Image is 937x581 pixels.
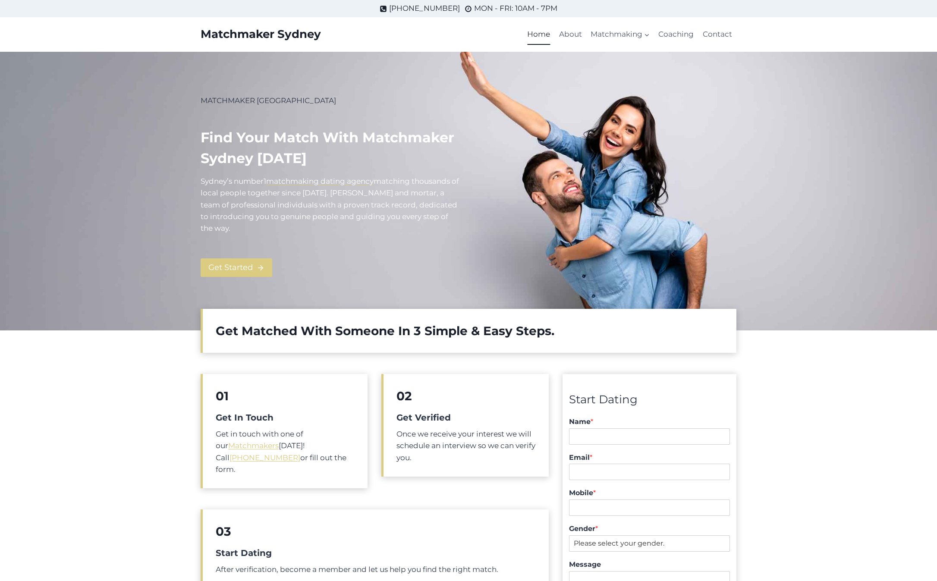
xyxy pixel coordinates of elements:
[201,258,272,277] a: Get Started
[264,177,266,185] mark: 1
[474,3,557,14] span: MON - FRI: 10AM - 7PM
[201,28,321,41] a: Matchmaker Sydney
[591,28,650,40] span: Matchmaking
[654,24,698,45] a: Coaching
[569,489,730,498] label: Mobile
[569,391,730,409] div: Start Dating
[201,95,462,107] p: MATCHMAKER [GEOGRAPHIC_DATA]
[396,387,535,405] h2: 02
[380,3,460,14] a: [PHONE_NUMBER]
[201,127,462,169] h1: Find your match with Matchmaker Sydney [DATE]
[389,3,460,14] span: [PHONE_NUMBER]
[555,24,586,45] a: About
[216,428,355,475] p: Get in touch with one of our [DATE]! Call or fill out the form.
[201,176,462,234] p: Sydney’s number atching thousands of local people together since [DATE]. [PERSON_NAME] and mortar...
[523,24,736,45] nav: Primary
[569,499,730,516] input: Mobile
[216,411,355,424] h5: Get In Touch
[216,546,536,559] h5: Start Dating
[569,453,730,462] label: Email
[374,177,381,185] mark: m
[586,24,654,45] a: Matchmaking
[266,177,374,185] a: matchmaking dating agency
[698,24,736,45] a: Contact
[216,522,536,540] h2: 03
[216,564,536,575] p: After verification, become a member and let us help you find the right match.
[569,418,730,427] label: Name
[396,411,535,424] h5: Get Verified
[216,322,723,340] h2: Get Matched With Someone In 3 Simple & Easy Steps.​
[569,560,730,569] label: Message
[216,387,355,405] h2: 01
[396,428,535,464] p: Once we receive your interest we will schedule an interview so we can verify you.
[228,441,279,450] a: Matchmakers
[523,24,554,45] a: Home
[208,261,253,274] span: Get Started
[569,524,730,534] label: Gender
[230,453,300,462] a: [PHONE_NUMBER]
